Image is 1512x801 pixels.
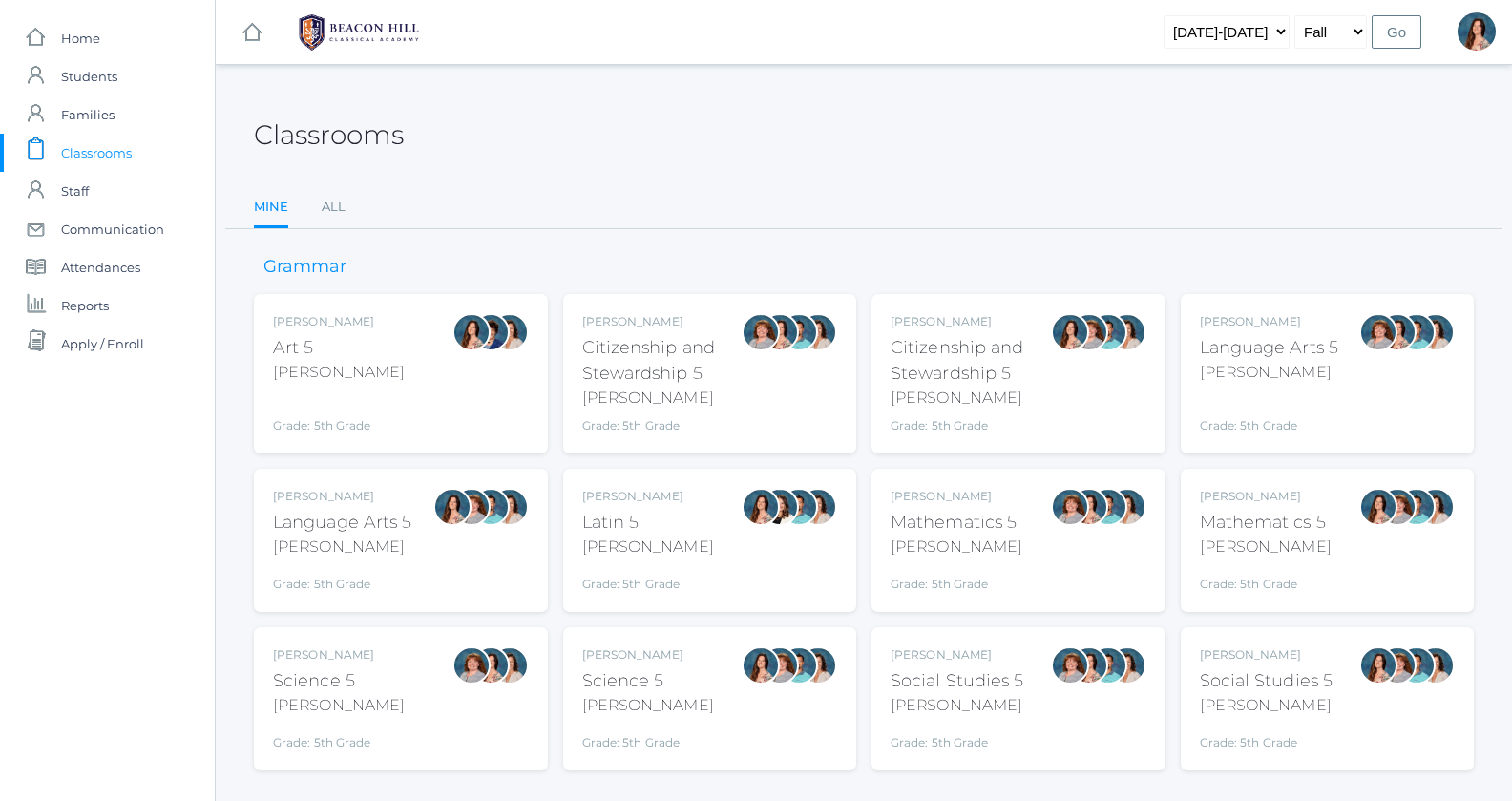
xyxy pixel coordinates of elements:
[780,646,818,685] div: Westen Taylor
[582,417,743,434] div: Grade: 5th Grade
[452,313,491,351] div: Rebecca Salazar
[582,510,714,536] div: Latin 5
[891,417,1051,434] div: Grade: 5th Grade
[891,668,1024,694] div: Social Studies 5
[1200,361,1339,384] div: [PERSON_NAME]
[491,646,529,685] div: Cari Burke
[891,387,1051,410] div: [PERSON_NAME]
[582,566,714,593] div: Grade: 5th Grade
[1359,488,1397,526] div: Rebecca Salazar
[472,488,510,526] div: Westen Taylor
[582,646,714,664] div: [PERSON_NAME]
[472,646,510,685] div: Rebecca Salazar
[1372,15,1421,49] input: Go
[273,361,405,384] div: [PERSON_NAME]
[582,536,714,559] div: [PERSON_NAME]
[1089,313,1127,351] div: Westen Taylor
[1200,510,1332,536] div: Mathematics 5
[61,248,140,286] span: Attendances
[780,488,818,526] div: Westen Taylor
[1051,313,1089,351] div: Rebecca Salazar
[61,172,89,210] span: Staff
[254,258,356,277] h3: Grammar
[273,646,405,664] div: [PERSON_NAME]
[891,646,1024,664] div: [PERSON_NAME]
[582,335,743,387] div: Citizenship and Stewardship 5
[254,120,404,150] h2: Classrooms
[491,313,529,351] div: Cari Burke
[1417,313,1455,351] div: Cari Burke
[582,313,743,330] div: [PERSON_NAME]
[1070,313,1108,351] div: Sarah Bence
[1200,646,1333,664] div: [PERSON_NAME]
[1108,313,1146,351] div: Cari Burke
[1458,12,1496,51] div: Rebecca Salazar
[273,566,412,593] div: Grade: 5th Grade
[1070,646,1108,685] div: Rebecca Salazar
[1108,488,1146,526] div: Cari Burke
[780,313,818,351] div: Westen Taylor
[1200,335,1339,361] div: Language Arts 5
[287,9,430,56] img: BHCALogos-05-308ed15e86a5a0abce9b8dd61676a3503ac9727e845dece92d48e8588c001991.png
[582,725,714,751] div: Grade: 5th Grade
[273,391,405,434] div: Grade: 5th Grade
[799,488,837,526] div: Cari Burke
[1089,488,1127,526] div: Westen Taylor
[582,668,714,694] div: Science 5
[61,19,100,57] span: Home
[799,646,837,685] div: Cari Burke
[61,95,115,134] span: Families
[891,335,1051,387] div: Citizenship and Stewardship 5
[1397,646,1436,685] div: Westen Taylor
[452,646,491,685] div: Sarah Bence
[1200,725,1333,751] div: Grade: 5th Grade
[1378,313,1417,351] div: Rebecca Salazar
[742,313,780,351] div: Sarah Bence
[1397,488,1436,526] div: Westen Taylor
[1200,566,1332,593] div: Grade: 5th Grade
[761,313,799,351] div: Rebecca Salazar
[1359,646,1397,685] div: Rebecca Salazar
[491,488,529,526] div: Cari Burke
[891,510,1022,536] div: Mathematics 5
[273,725,405,751] div: Grade: 5th Grade
[254,188,288,229] a: Mine
[1200,694,1333,717] div: [PERSON_NAME]
[322,188,346,226] a: All
[1089,646,1127,685] div: Westen Taylor
[273,313,405,330] div: [PERSON_NAME]
[452,488,491,526] div: Sarah Bence
[273,694,405,717] div: [PERSON_NAME]
[891,313,1051,330] div: [PERSON_NAME]
[742,488,780,526] div: Rebecca Salazar
[1051,488,1089,526] div: Sarah Bence
[1378,646,1417,685] div: Sarah Bence
[1200,391,1339,434] div: Grade: 5th Grade
[61,134,132,172] span: Classrooms
[761,646,799,685] div: Sarah Bence
[582,387,743,410] div: [PERSON_NAME]
[1397,313,1436,351] div: Westen Taylor
[1359,313,1397,351] div: Sarah Bence
[891,725,1024,751] div: Grade: 5th Grade
[273,510,412,536] div: Language Arts 5
[472,313,510,351] div: Carolyn Sugimoto
[891,694,1024,717] div: [PERSON_NAME]
[582,694,714,717] div: [PERSON_NAME]
[61,325,144,363] span: Apply / Enroll
[891,488,1022,505] div: [PERSON_NAME]
[1417,646,1455,685] div: Cari Burke
[1070,488,1108,526] div: Rebecca Salazar
[1200,536,1332,559] div: [PERSON_NAME]
[273,668,405,694] div: Science 5
[799,313,837,351] div: Cari Burke
[1051,646,1089,685] div: Sarah Bence
[61,57,117,95] span: Students
[1417,488,1455,526] div: Cari Burke
[1200,488,1332,505] div: [PERSON_NAME]
[273,536,412,559] div: [PERSON_NAME]
[891,536,1022,559] div: [PERSON_NAME]
[742,646,780,685] div: Rebecca Salazar
[61,286,109,325] span: Reports
[1200,313,1339,330] div: [PERSON_NAME]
